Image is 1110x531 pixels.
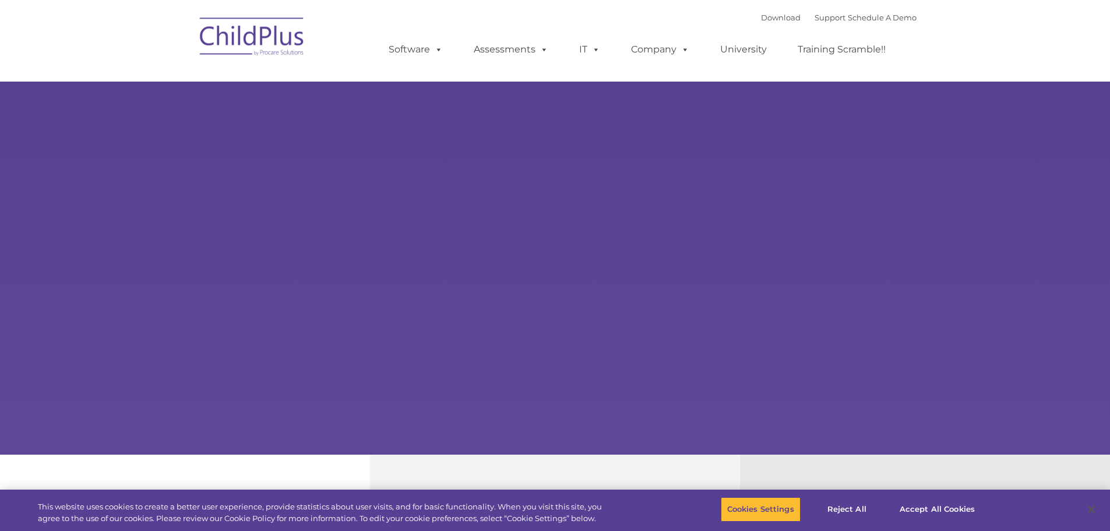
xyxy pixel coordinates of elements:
a: Support [815,13,845,22]
a: Download [761,13,801,22]
a: IT [568,38,612,61]
a: Schedule A Demo [848,13,917,22]
img: ChildPlus by Procare Solutions [194,9,311,68]
button: Reject All [811,497,883,522]
div: This website uses cookies to create a better user experience, provide statistics about user visit... [38,501,611,524]
button: Close [1079,497,1104,522]
a: Assessments [462,38,560,61]
button: Accept All Cookies [893,497,981,522]
button: Cookies Settings [721,497,801,522]
a: Company [619,38,701,61]
font: | [761,13,917,22]
a: Software [377,38,454,61]
a: University [709,38,778,61]
a: Training Scramble!! [786,38,897,61]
